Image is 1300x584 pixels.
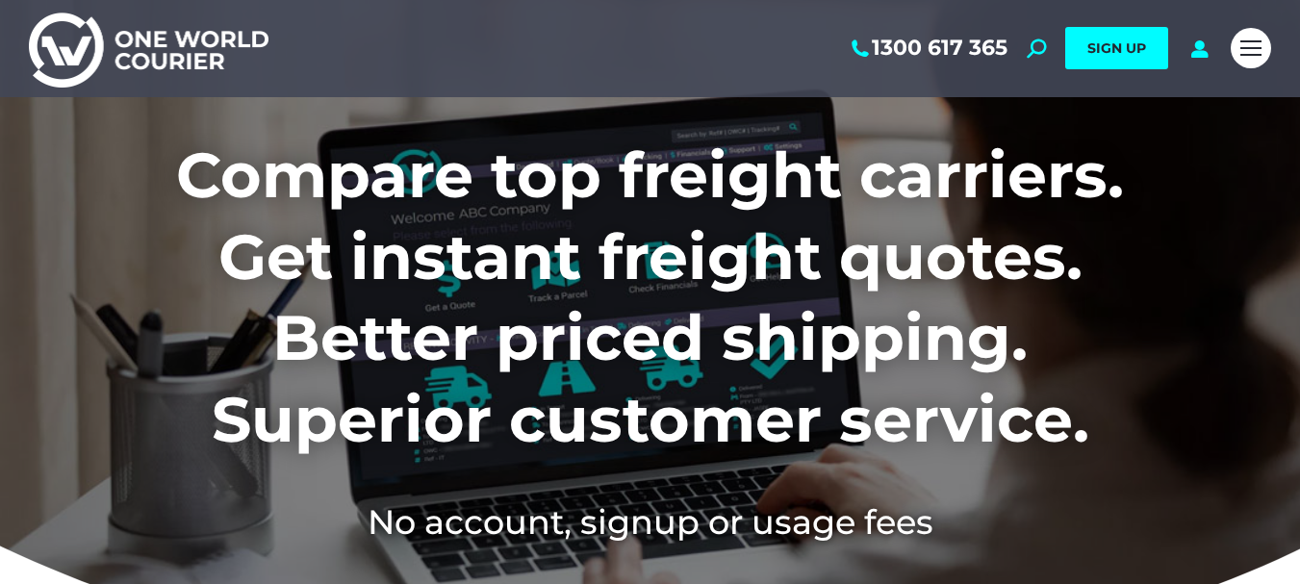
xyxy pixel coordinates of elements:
[848,36,1007,61] a: 1300 617 365
[1087,39,1146,57] span: SIGN UP
[49,498,1251,546] h2: No account, signup or usage fees
[29,10,268,88] img: One World Courier
[1231,28,1271,68] a: Mobile menu icon
[49,135,1251,460] h1: Compare top freight carriers. Get instant freight quotes. Better priced shipping. Superior custom...
[1065,27,1168,69] a: SIGN UP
